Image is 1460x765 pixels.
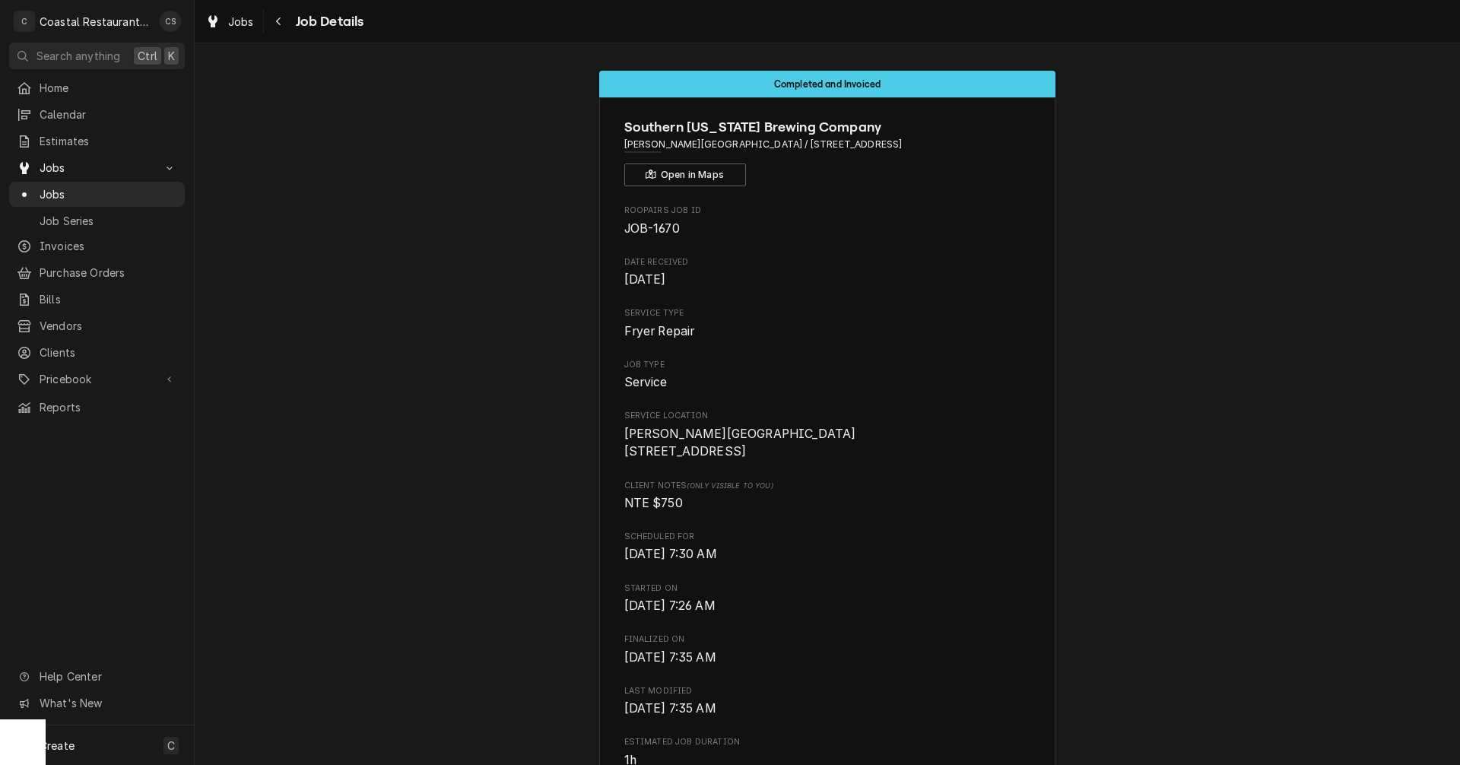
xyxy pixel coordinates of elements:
[624,163,746,186] button: Open in Maps
[9,155,185,180] a: Go to Jobs
[624,597,1031,615] span: Started On
[40,399,177,415] span: Reports
[624,685,1031,718] div: Last Modified
[599,71,1055,97] div: Status
[624,545,1031,563] span: Scheduled For
[687,481,773,490] span: (Only Visible to You)
[624,220,1031,238] span: Roopairs Job ID
[40,80,177,96] span: Home
[624,496,683,510] span: NTE $750
[40,186,177,202] span: Jobs
[9,664,185,689] a: Go to Help Center
[9,129,185,154] a: Estimates
[36,48,120,64] span: Search anything
[774,79,881,89] span: Completed and Invoiced
[624,650,716,665] span: [DATE] 7:35 AM
[9,233,185,259] a: Invoices
[624,480,1031,492] span: Client Notes
[40,371,154,387] span: Pricebook
[40,739,75,752] span: Create
[160,11,181,32] div: CS
[624,359,1031,371] span: Job Type
[40,695,176,711] span: What's New
[40,238,177,254] span: Invoices
[624,582,1031,615] div: Started On
[9,208,185,233] a: Job Series
[624,307,1031,319] span: Service Type
[40,14,151,30] div: Coastal Restaurant Repair
[40,160,154,176] span: Jobs
[624,373,1031,392] span: Job Type
[624,736,1031,748] span: Estimated Job Duration
[40,318,177,334] span: Vendors
[138,48,157,64] span: Ctrl
[624,410,1031,422] span: Service Location
[624,598,716,613] span: [DATE] 7:26 AM
[199,9,260,34] a: Jobs
[9,367,185,392] a: Go to Pricebook
[9,75,185,100] a: Home
[14,11,35,32] div: C
[40,265,177,281] span: Purchase Orders
[624,494,1031,513] span: [object Object]
[9,102,185,127] a: Calendar
[624,531,1031,543] span: Scheduled For
[624,359,1031,392] div: Job Type
[9,340,185,365] a: Clients
[624,649,1031,667] span: Finalized On
[624,700,1031,718] span: Last Modified
[9,182,185,207] a: Jobs
[624,547,717,561] span: [DATE] 7:30 AM
[228,14,254,30] span: Jobs
[9,43,185,69] button: Search anythingCtrlK
[40,213,177,229] span: Job Series
[9,287,185,312] a: Bills
[167,738,175,754] span: C
[267,9,291,33] button: Navigate back
[9,260,185,285] a: Purchase Orders
[624,221,680,236] span: JOB-1670
[624,256,1031,289] div: Date Received
[624,582,1031,595] span: Started On
[160,11,181,32] div: Chris Sockriter's Avatar
[40,668,176,684] span: Help Center
[291,11,364,32] span: Job Details
[624,307,1031,340] div: Service Type
[624,272,666,287] span: [DATE]
[624,427,856,459] span: [PERSON_NAME][GEOGRAPHIC_DATA] [STREET_ADDRESS]
[40,291,177,307] span: Bills
[624,205,1031,217] span: Roopairs Job ID
[624,256,1031,268] span: Date Received
[624,375,668,389] span: Service
[624,425,1031,461] span: Service Location
[624,324,695,338] span: Fryer Repair
[9,313,185,338] a: Vendors
[624,685,1031,697] span: Last Modified
[40,106,177,122] span: Calendar
[40,344,177,360] span: Clients
[624,138,1031,151] span: Address
[9,395,185,420] a: Reports
[624,271,1031,289] span: Date Received
[624,117,1031,186] div: Client Information
[624,633,1031,646] span: Finalized On
[624,117,1031,138] span: Name
[40,133,177,149] span: Estimates
[168,48,175,64] span: K
[624,633,1031,666] div: Finalized On
[9,690,185,716] a: Go to What's New
[624,701,716,716] span: [DATE] 7:35 AM
[624,205,1031,237] div: Roopairs Job ID
[624,531,1031,563] div: Scheduled For
[624,322,1031,341] span: Service Type
[624,410,1031,461] div: Service Location
[624,480,1031,513] div: [object Object]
